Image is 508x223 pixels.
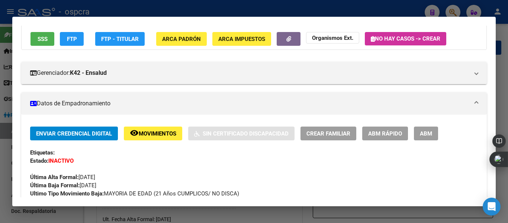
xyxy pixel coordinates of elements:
mat-icon: remove_red_eye [130,128,139,137]
button: ARCA Impuestos [212,32,271,46]
button: ABM Rápido [362,127,408,140]
mat-expansion-panel-header: Datos de Empadronamiento [21,92,487,115]
span: ABM Rápido [368,130,402,137]
strong: Etiquetas: [30,149,55,156]
span: MAYORIA DE EDAD (21 Años CUMPLICOS/ NO DISCA) [30,190,239,197]
strong: Última Baja Formal: [30,182,80,189]
button: Movimientos [124,127,182,140]
button: Organismos Ext. [306,32,359,44]
button: FTP [60,32,84,46]
mat-expansion-panel-header: Gerenciador:K42 - Ensalud [21,62,487,84]
span: Enviar Credencial Digital [36,130,112,137]
span: [DATE] [30,182,96,189]
span: Crear Familiar [306,130,350,137]
button: Enviar Credencial Digital [30,127,118,140]
span: Movimientos [139,130,176,137]
strong: Organismos Ext. [312,35,353,41]
span: FTP - Titular [101,36,139,42]
span: SSS [38,36,48,42]
span: FTP [67,36,77,42]
strong: K42 - Ensalud [70,69,107,77]
span: ARCA Impuestos [218,36,265,42]
span: ARCA Padrón [162,36,201,42]
div: Open Intercom Messenger [483,198,501,216]
button: FTP - Titular [95,32,145,46]
button: No hay casos -> Crear [365,32,446,45]
button: Crear Familiar [300,127,356,140]
strong: Ultimo Tipo Movimiento Baja: [30,190,104,197]
mat-panel-title: Gerenciador: [30,69,469,77]
button: ARCA Padrón [156,32,207,46]
strong: Estado: [30,157,48,164]
strong: INACTIVO [48,157,74,164]
span: ABM [420,130,432,137]
button: Sin Certificado Discapacidad [188,127,295,140]
span: [DATE] [30,174,95,181]
button: SSS [30,32,54,46]
span: Sin Certificado Discapacidad [203,130,289,137]
mat-panel-title: Datos de Empadronamiento [30,99,469,108]
span: No hay casos -> Crear [371,35,440,42]
strong: Última Alta Formal: [30,174,78,181]
button: ABM [414,127,438,140]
